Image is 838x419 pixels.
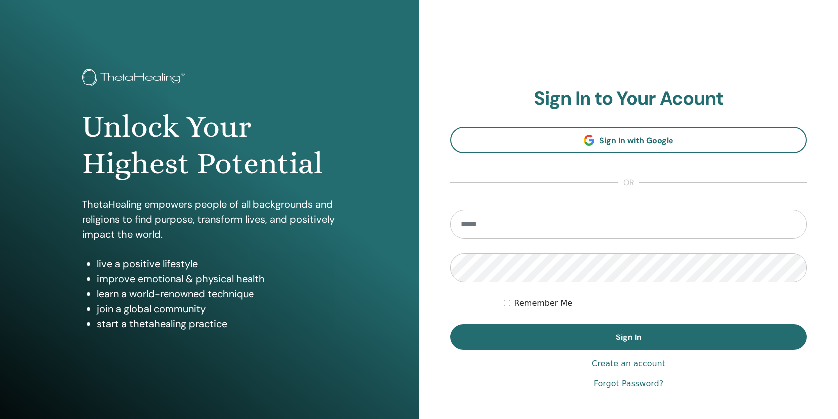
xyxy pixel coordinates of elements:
[97,286,336,301] li: learn a world-renowned technique
[97,316,336,331] li: start a thetahealing practice
[450,127,807,153] a: Sign In with Google
[97,256,336,271] li: live a positive lifestyle
[599,135,673,146] span: Sign In with Google
[450,324,807,350] button: Sign In
[82,197,336,242] p: ThetaHealing empowers people of all backgrounds and religions to find purpose, transform lives, a...
[450,87,807,110] h2: Sign In to Your Acount
[97,301,336,316] li: join a global community
[618,177,639,189] span: or
[616,332,642,342] span: Sign In
[514,297,573,309] label: Remember Me
[97,271,336,286] li: improve emotional & physical health
[594,378,663,390] a: Forgot Password?
[82,108,336,182] h1: Unlock Your Highest Potential
[504,297,807,309] div: Keep me authenticated indefinitely or until I manually logout
[592,358,665,370] a: Create an account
